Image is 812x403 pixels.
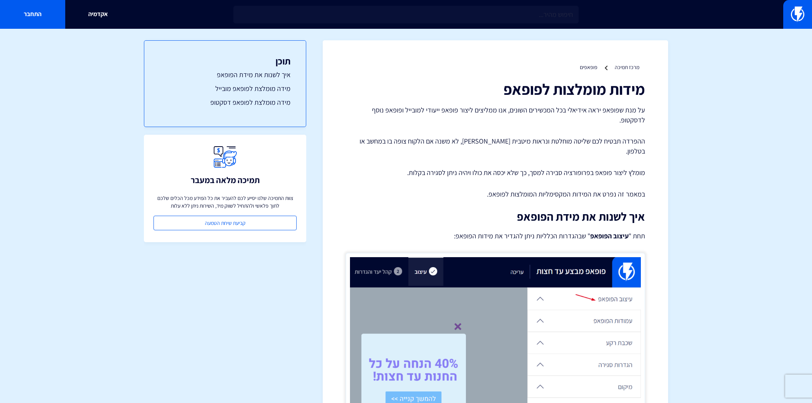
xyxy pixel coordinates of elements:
[346,189,645,199] p: במאמר זה נפרט את המידות המקסימליות המומלצות לפופאפ.
[160,97,290,107] a: מידה מומלצת לפופאפ דסקטופ
[615,64,639,71] a: מרכז תמיכה
[191,175,260,185] h3: תמיכה מלאה במעבר
[160,70,290,80] a: איך לשנות את מידת הפופאפ
[346,136,645,156] p: ההפרדה תבטיח לכם שליטה מוחלטת ונראות מיטבית [PERSON_NAME], לא משנה אם הלקוח צופה בו במחשב או בטלפון.
[160,84,290,94] a: מידה מומלצת לפופאפ מובייל
[580,64,597,71] a: פופאפים
[233,6,579,23] input: חיפוש מהיר...
[160,56,290,66] h3: תוכן
[346,105,645,125] p: על מנת שפופאפ יראה אידיאלי בכל המכשירים השונים, אנו ממליצים ליצור פופאפ ייעודי למובייל ופופאפ נוס...
[346,210,645,223] h2: איך לשנות את מידת הפופאפ
[346,168,645,178] p: מומלץ ליצור פופאפ בפרופורציה סבירה למסך, כך שלא יכסה את כולו ויהיה ניתן לסגירה בקלות.
[153,216,297,230] a: קביעת שיחת הטמעה
[590,231,629,240] strong: עיצוב הפופאפ
[153,194,297,210] p: צוות התמיכה שלנו יסייע לכם להעביר את כל המידע מכל הכלים שלכם לתוך פלאשי ולהתחיל לשווק מיד, השירות...
[346,81,645,97] h1: מידות מומלצות לפופאפ
[346,231,645,241] p: תחת " " שבהגדרות הכלליות ניתן להגדיר את מידות הפופאפ:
